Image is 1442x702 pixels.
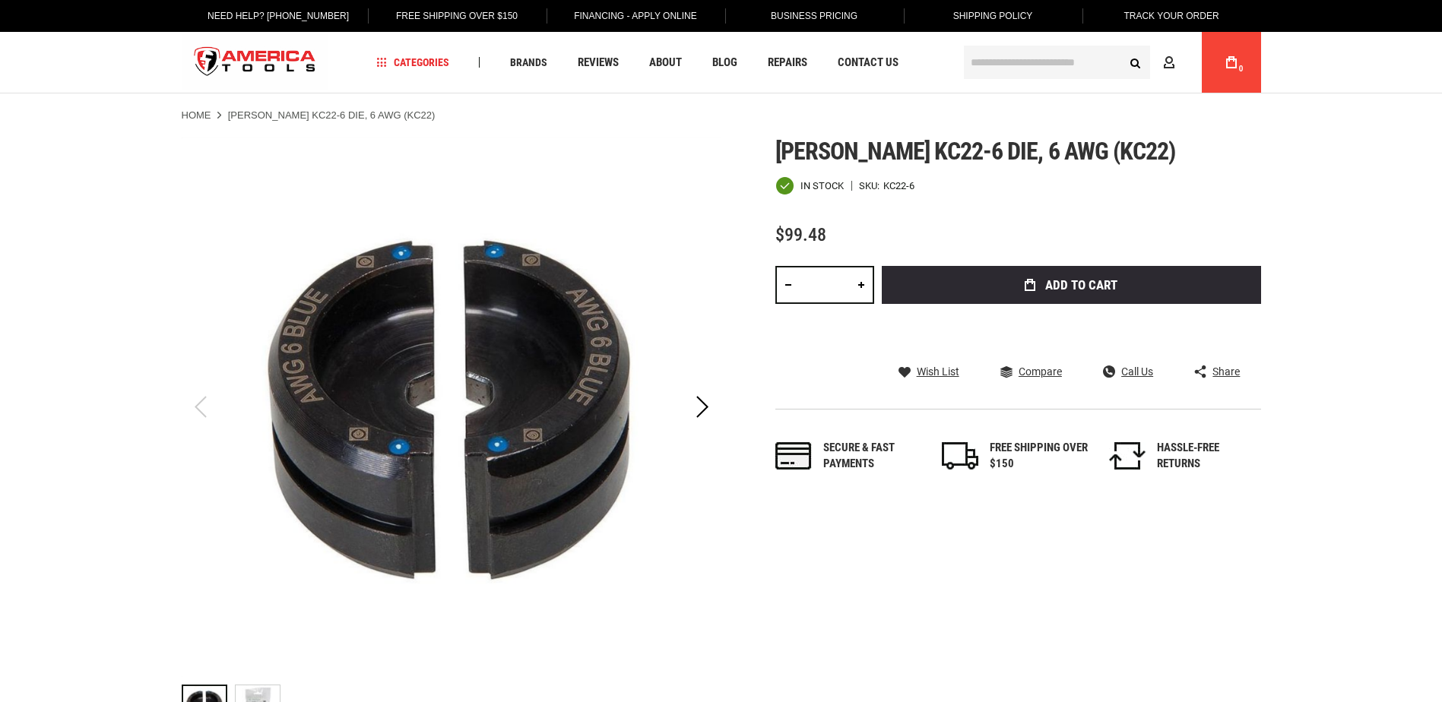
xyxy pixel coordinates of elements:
span: Wish List [917,366,959,377]
a: Categories [369,52,456,73]
a: 0 [1217,32,1246,93]
span: In stock [800,181,844,191]
span: 0 [1239,65,1244,73]
a: Home [182,109,211,122]
span: Brands [510,57,547,68]
div: Secure & fast payments [823,440,922,473]
span: Add to Cart [1045,279,1117,292]
div: FREE SHIPPING OVER $150 [990,440,1089,473]
img: returns [1109,442,1146,470]
a: store logo [182,34,329,91]
span: Categories [376,57,449,68]
a: Repairs [761,52,814,73]
strong: [PERSON_NAME] KC22-6 DIE, 6 AWG (KC22) [228,109,436,121]
a: Call Us [1103,365,1153,378]
img: payments [775,442,812,470]
iframe: Secure express checkout frame [879,308,1264,353]
a: Reviews [571,52,626,73]
div: KC22-6 [883,181,914,191]
a: Blog [705,52,744,73]
span: Share [1212,366,1240,377]
span: [PERSON_NAME] kc22-6 die, 6 awg (kc22) [775,137,1176,166]
button: Search [1121,48,1150,77]
div: Availability [775,176,844,195]
span: About [649,57,682,68]
strong: SKU [859,181,883,191]
div: HASSLE-FREE RETURNS [1157,440,1256,473]
a: Brands [503,52,554,73]
a: Contact Us [831,52,905,73]
span: Blog [712,57,737,68]
img: shipping [942,442,978,470]
span: Compare [1019,366,1062,377]
span: $99.48 [775,224,826,245]
img: GREENLEE KC22-6 DIE, 6 AWG (KC22) [182,138,721,677]
div: Next [683,138,721,677]
span: Contact Us [838,57,898,68]
span: Repairs [768,57,807,68]
a: Wish List [898,365,959,378]
span: Shipping Policy [953,11,1033,21]
span: Reviews [578,57,619,68]
button: Add to Cart [882,266,1261,304]
span: Call Us [1121,366,1153,377]
a: Compare [1000,365,1062,378]
img: America Tools [182,34,329,91]
a: About [642,52,689,73]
